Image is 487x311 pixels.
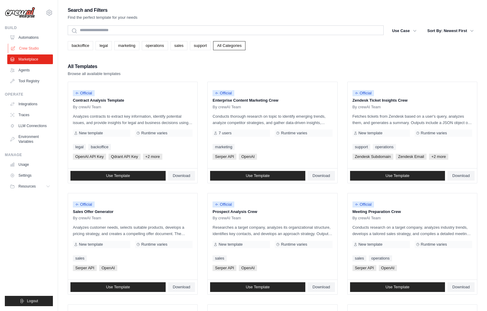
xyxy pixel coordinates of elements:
a: marketing [213,144,235,150]
span: Zendesk Email [396,154,427,160]
span: Official [352,90,374,96]
p: Find the perfect template for your needs [68,15,138,21]
p: Zendesk Ticket Insights Crew [352,97,472,103]
p: Browse all available templates [68,71,121,77]
span: Download [173,173,190,178]
span: Runtime varies [421,131,447,136]
a: operations [142,41,168,50]
a: Settings [7,171,53,180]
p: Conducts thorough research on topic to identify emerging trends, analyze competitor strategies, a... [213,113,332,126]
span: Download [452,173,470,178]
button: Sort By: Newest First [424,25,477,36]
a: Use Template [70,282,166,292]
a: legal [73,144,86,150]
p: Contract Analysis Template [73,97,193,103]
p: Meeting Preparation Crew [352,209,472,215]
p: Prospect Analysis Crew [213,209,332,215]
span: Runtime varies [141,131,167,136]
span: By crewAI Team [73,216,101,221]
a: Tool Registry [7,76,53,86]
a: sales [213,255,226,261]
a: sales [73,255,87,261]
span: Use Template [246,173,270,178]
span: Runtime varies [141,242,167,247]
button: Resources [7,182,53,191]
a: backoffice [68,41,93,50]
a: Traces [7,110,53,120]
p: Sales Offer Generator [73,209,193,215]
span: New template [359,131,382,136]
span: By crewAI Team [213,105,241,110]
div: Build [5,25,53,30]
span: Serper API [213,154,236,160]
a: Environment Variables [7,132,53,146]
a: operations [373,144,396,150]
span: Use Template [106,173,130,178]
a: backoffice [88,144,111,150]
a: Use Template [70,171,166,181]
button: Logout [5,296,53,306]
span: Official [213,90,234,96]
span: Official [73,201,95,208]
a: Use Template [210,171,305,181]
span: New template [359,242,382,247]
span: New template [79,131,103,136]
span: Official [352,201,374,208]
a: legal [96,41,112,50]
span: Zendesk Subdomain [352,154,393,160]
span: New template [79,242,103,247]
span: Download [173,285,190,290]
a: sales [352,255,366,261]
p: Researches a target company, analyzes its organizational structure, identifies key contacts, and ... [213,224,332,237]
a: All Categories [213,41,245,50]
span: OpenAI [239,154,257,160]
p: Fetches tickets from Zendesk based on a user's query, analyzes them, and generates a summary. Out... [352,113,472,126]
h2: Search and Filters [68,6,138,15]
a: Integrations [7,99,53,109]
a: Use Template [350,171,445,181]
span: By crewAI Team [352,216,381,221]
a: Download [168,282,195,292]
span: 7 users [219,131,232,136]
a: support [352,144,370,150]
span: Official [213,201,234,208]
span: Serper API [352,265,376,271]
a: support [190,41,211,50]
span: OpenAI [239,265,257,271]
a: Marketplace [7,54,53,64]
a: operations [369,255,392,261]
span: Download [313,285,330,290]
a: Download [308,171,335,181]
a: Agents [7,65,53,75]
a: Download [168,171,195,181]
span: Logout [27,299,38,303]
span: OpenAI [379,265,397,271]
span: +2 more [143,154,162,160]
p: Conducts research on a target company, analyzes industry trends, develops a tailored sales strate... [352,224,472,237]
h2: All Templates [68,62,121,71]
a: Usage [7,160,53,169]
span: Serper API [73,265,97,271]
span: Use Template [246,285,270,290]
a: marketing [114,41,139,50]
a: Download [447,282,475,292]
span: Runtime varies [281,131,307,136]
span: By crewAI Team [73,105,101,110]
p: Enterprise Content Marketing Crew [213,97,332,103]
span: Serper API [213,265,236,271]
span: OpenAI [99,265,117,271]
span: Use Template [106,285,130,290]
span: New template [219,242,242,247]
span: Download [313,173,330,178]
span: Official [73,90,95,96]
a: sales [170,41,187,50]
a: LLM Connections [7,121,53,131]
span: Download [452,285,470,290]
img: Logo [5,7,35,18]
a: Use Template [350,282,445,292]
a: Download [308,282,335,292]
span: Runtime varies [421,242,447,247]
span: Use Template [385,173,409,178]
span: +2 more [429,154,448,160]
a: Automations [7,33,53,42]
